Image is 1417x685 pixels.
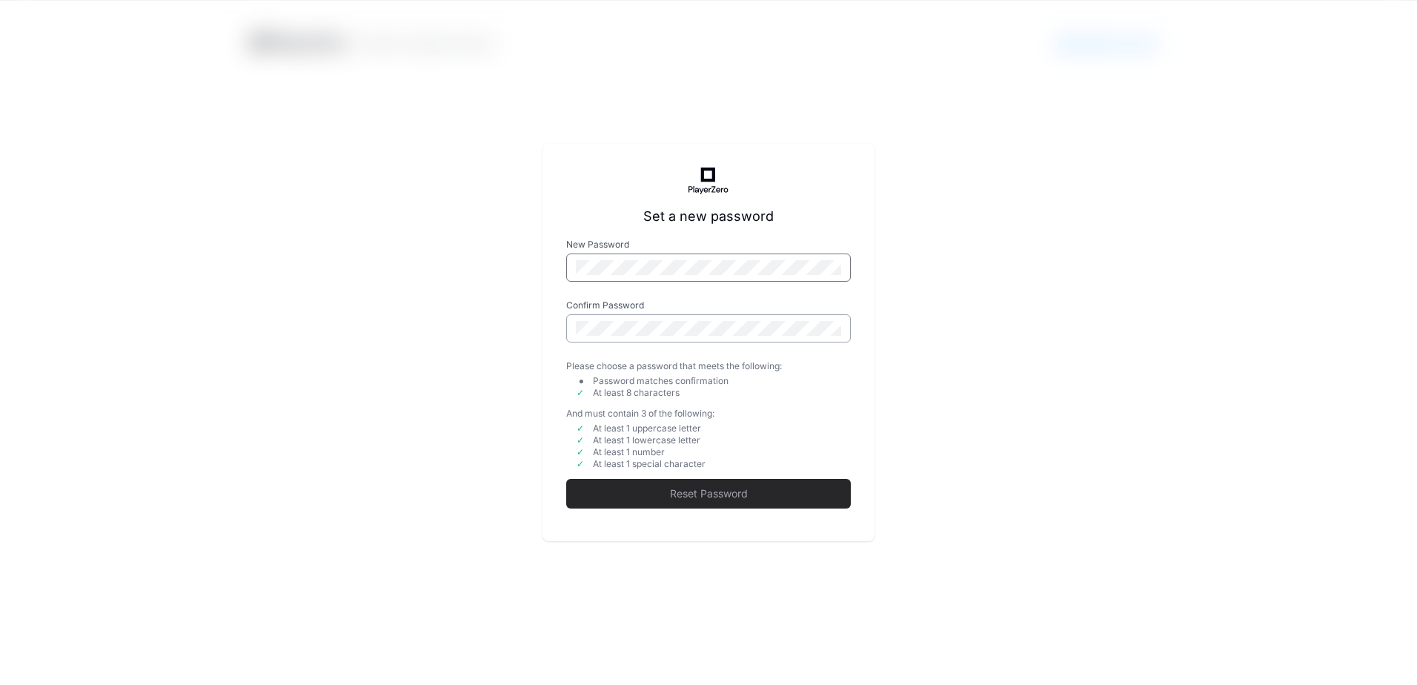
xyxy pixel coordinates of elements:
[566,360,851,372] div: Please choose a password that meets the following:
[593,375,851,387] div: Password matches confirmation
[566,479,851,509] button: Reset Password
[566,206,851,227] p: Set a new password
[593,423,851,434] div: At least 1 uppercase letter
[566,239,851,251] label: New Password
[566,486,851,501] span: Reset Password
[566,300,851,311] label: Confirm Password
[593,458,851,470] div: At least 1 special character
[593,434,851,446] div: At least 1 lowercase letter
[593,387,851,399] div: At least 8 characters
[566,408,851,420] div: And must contain 3 of the following:
[593,446,851,458] div: At least 1 number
